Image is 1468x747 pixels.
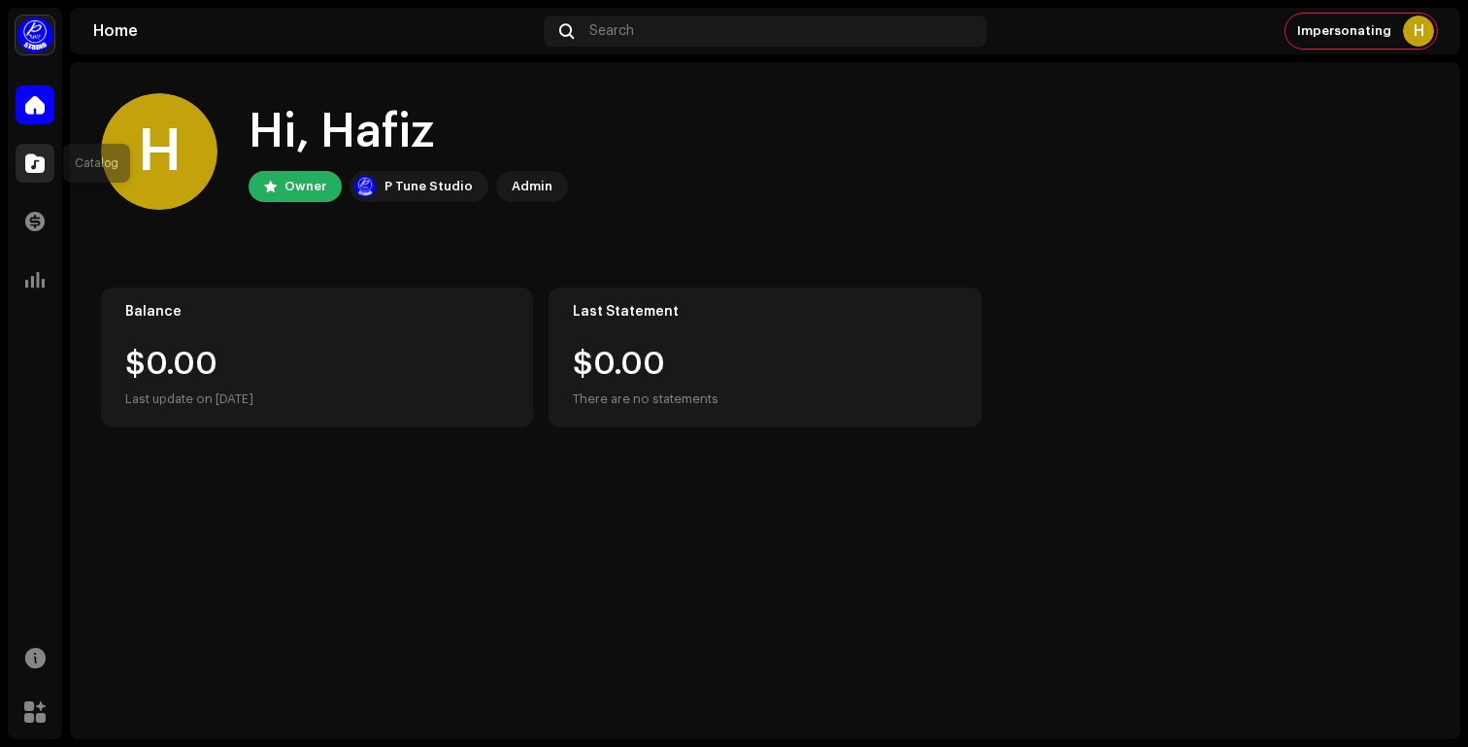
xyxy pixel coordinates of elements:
[573,388,718,411] div: There are no statements
[353,175,377,198] img: a1dd4b00-069a-4dd5-89ed-38fbdf7e908f
[589,23,634,39] span: Search
[512,175,552,198] div: Admin
[249,101,568,163] div: Hi, Hafiz
[384,175,473,198] div: P Tune Studio
[16,16,54,54] img: a1dd4b00-069a-4dd5-89ed-38fbdf7e908f
[1297,23,1391,39] span: Impersonating
[573,304,956,320] div: Last Statement
[101,93,217,210] div: H
[549,288,981,427] re-o-card-value: Last Statement
[1403,16,1434,47] div: H
[125,388,509,411] div: Last update on [DATE]
[284,175,326,198] div: Owner
[101,288,533,427] re-o-card-value: Balance
[125,304,509,320] div: Balance
[93,23,536,39] div: Home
